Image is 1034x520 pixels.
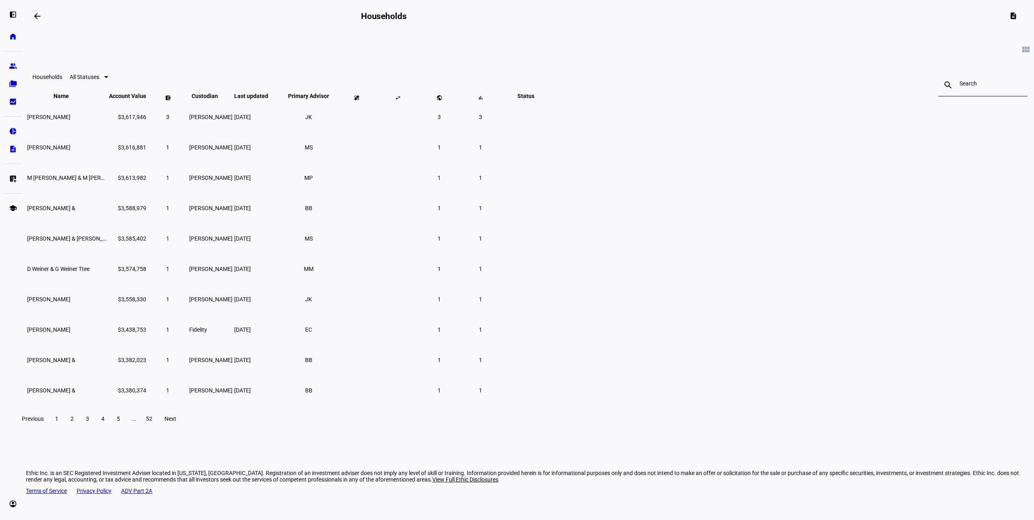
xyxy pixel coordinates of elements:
[9,145,17,153] eth-mat-symbol: description
[166,144,169,151] span: 1
[26,488,67,494] a: Terms of Service
[438,296,441,303] span: 1
[438,266,441,272] span: 1
[109,284,147,314] td: $3,558,330
[479,387,482,394] span: 1
[301,110,316,124] li: JK
[189,235,233,242] span: [PERSON_NAME]
[121,488,152,494] a: ADV Part 2A
[70,416,74,422] span: 2
[234,296,251,303] span: [DATE]
[189,144,233,151] span: [PERSON_NAME]
[189,357,233,363] span: [PERSON_NAME]
[1021,45,1031,54] mat-icon: view_module
[17,411,49,427] button: Previous
[234,144,251,151] span: [DATE]
[1009,12,1017,20] mat-icon: description
[22,416,44,422] span: Previous
[479,296,482,303] span: 1
[432,476,498,483] span: View Full Ethic Disclosures
[9,175,17,183] eth-mat-symbol: list_alt_add
[109,375,147,405] td: $3,380,374
[5,58,21,74] a: group
[479,266,482,272] span: 1
[27,175,144,181] span: M Gwizdz & M Daly Ttee
[131,416,136,422] span: ...
[234,387,251,394] span: [DATE]
[189,266,233,272] span: [PERSON_NAME]
[49,411,64,427] button: 1
[109,163,147,192] td: $3,613,982
[32,74,62,80] eth-data-table-title: Households
[959,80,1006,87] input: Search
[438,205,441,211] span: 1
[27,357,75,363] span: Laurence R Niebling &
[86,416,89,422] span: 3
[301,383,316,398] li: BB
[189,114,233,120] span: [PERSON_NAME]
[192,93,230,99] span: Custodian
[438,326,441,333] span: 1
[27,144,70,151] span: Amy S Marcus
[438,144,441,151] span: 1
[5,76,21,92] a: folder_copy
[438,114,441,120] span: 3
[109,345,147,375] td: $3,382,023
[111,411,126,427] button: 5
[479,235,482,242] span: 1
[938,80,958,90] mat-icon: search
[9,62,17,70] eth-mat-symbol: group
[301,322,316,337] li: EC
[301,231,316,246] li: MS
[438,175,441,181] span: 1
[511,93,540,99] span: Status
[166,387,169,394] span: 1
[109,193,147,223] td: $3,588,979
[301,292,316,307] li: JK
[234,93,280,99] span: Last updated
[80,411,95,427] button: 3
[27,114,70,120] span: Karenbeth Tilden
[234,114,251,120] span: [DATE]
[5,141,21,157] a: description
[166,114,169,120] span: 3
[109,132,147,162] td: $3,616,881
[234,175,251,181] span: [DATE]
[164,416,176,422] span: Next
[166,357,169,363] span: 1
[301,262,316,276] li: MM
[234,235,251,242] span: [DATE]
[9,500,17,508] eth-mat-symbol: account_circle
[55,416,58,422] span: 1
[438,387,441,394] span: 1
[189,326,207,333] span: Fidelity
[5,28,21,45] a: home
[234,266,251,272] span: [DATE]
[9,32,17,40] eth-mat-symbol: home
[32,11,42,21] mat-icon: arrow_backwards
[166,205,169,211] span: 1
[142,411,156,427] button: 52
[479,144,482,151] span: 1
[301,353,316,367] li: BB
[282,93,335,99] span: Primary Advisor
[27,205,75,211] span: Charles L Dolin &
[9,204,17,212] eth-mat-symbol: school
[361,11,407,21] h2: Households
[234,326,251,333] span: [DATE]
[189,175,233,181] span: [PERSON_NAME]
[189,387,233,394] span: [PERSON_NAME]
[157,411,183,427] button: Next
[109,224,147,253] td: $3,585,402
[479,326,482,333] span: 1
[5,123,21,139] a: pie_chart
[301,201,316,215] li: BB
[9,98,17,106] eth-mat-symbol: bid_landscape
[166,235,169,242] span: 1
[27,266,90,272] span: D Weiner & G Weiner Ttee
[234,357,251,363] span: [DATE]
[189,205,233,211] span: [PERSON_NAME]
[5,94,21,110] a: bid_landscape
[9,11,17,19] eth-mat-symbol: left_panel_open
[479,114,482,120] span: 3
